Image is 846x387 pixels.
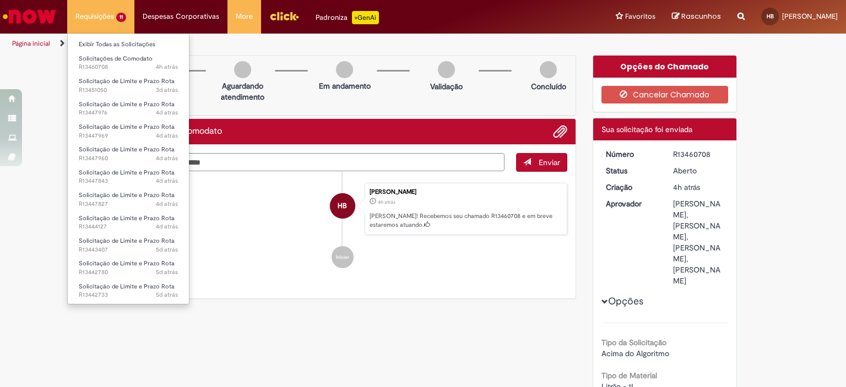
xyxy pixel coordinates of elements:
[378,199,395,205] span: 4h atrás
[598,182,665,193] dt: Criação
[156,222,178,231] span: 4d atrás
[156,108,178,117] time: 26/08/2025 11:51:53
[156,86,178,94] time: 27/08/2025 09:31:05
[598,149,665,160] dt: Número
[156,200,178,208] span: 4d atrás
[438,61,455,78] img: img-circle-grey.png
[516,153,567,172] button: Enviar
[156,63,178,71] span: 4h atrás
[79,237,175,245] span: Solicitação de Limite e Prazo Rota
[531,81,566,92] p: Concluído
[601,370,657,380] b: Tipo de Material
[330,193,355,219] div: Helen Tomaz Da Silva Brito
[68,235,189,255] a: Aberto R13443407 : Solicitação de Limite e Prazo Rota
[79,63,178,72] span: R13460708
[156,268,178,276] span: 5d atrás
[68,167,189,187] a: Aberto R13447843 : Solicitação de Limite e Prazo Rota
[79,282,175,291] span: Solicitação de Limite e Prazo Rota
[118,172,567,280] ul: Histórico de tíquete
[79,100,175,108] span: Solicitação de Limite e Prazo Rota
[316,11,379,24] div: Padroniza
[672,12,721,22] a: Rascunhos
[216,80,269,102] p: Aguardando atendimento
[79,268,178,277] span: R13442780
[370,212,561,229] p: [PERSON_NAME]! Recebemos seu chamado R13460708 e em breve estaremos atuando.
[430,81,463,92] p: Validação
[156,291,178,299] span: 5d atrás
[156,246,178,254] span: 5d atrás
[156,154,178,162] time: 26/08/2025 11:49:10
[68,144,189,164] a: Aberto R13447960 : Solicitação de Limite e Prazo Rota
[156,86,178,94] span: 3d atrás
[79,246,178,254] span: R13443407
[68,121,189,141] a: Aberto R13447969 : Solicitação de Limite e Prazo Rota
[156,132,178,140] time: 26/08/2025 11:50:45
[336,61,353,78] img: img-circle-grey.png
[79,132,178,140] span: R13447969
[673,182,700,192] span: 4h atrás
[68,75,189,96] a: Aberto R13451050 : Solicitação de Limite e Prazo Rota
[79,291,178,299] span: R13442733
[156,177,178,185] span: 4d atrás
[75,11,114,22] span: Requisições
[79,214,175,222] span: Solicitação de Limite e Prazo Rota
[156,63,178,71] time: 29/08/2025 08:19:38
[79,54,153,63] span: Solicitações de Comodato
[67,33,189,304] ul: Requisições
[673,198,724,286] div: [PERSON_NAME], [PERSON_NAME], [PERSON_NAME], [PERSON_NAME]
[156,222,178,231] time: 25/08/2025 12:51:15
[269,8,299,24] img: click_logo_yellow_360x200.png
[601,337,666,347] b: Tipo da Solicitação
[601,348,669,358] span: Acima do Algoritmo
[338,193,347,219] span: HB
[79,259,175,268] span: Solicitação de Limite e Prazo Rota
[156,108,178,117] span: 4d atrás
[673,165,724,176] div: Aberto
[767,13,774,20] span: HB
[79,177,178,186] span: R13447843
[236,11,253,22] span: More
[156,291,178,299] time: 25/08/2025 08:28:37
[601,124,692,134] span: Sua solicitação foi enviada
[68,258,189,278] a: Aberto R13442780 : Solicitação de Limite e Prazo Rota
[681,11,721,21] span: Rascunhos
[673,182,700,192] time: 29/08/2025 08:19:37
[539,157,560,167] span: Enviar
[156,246,178,254] time: 25/08/2025 10:32:25
[79,191,175,199] span: Solicitação de Limite e Prazo Rota
[79,108,178,117] span: R13447976
[68,99,189,119] a: Aberto R13447976 : Solicitação de Limite e Prazo Rota
[598,198,665,209] dt: Aprovador
[782,12,838,21] span: [PERSON_NAME]
[378,199,395,205] time: 29/08/2025 08:19:37
[156,177,178,185] time: 26/08/2025 11:33:33
[673,149,724,160] div: R13460708
[68,39,189,51] a: Exibir Todas as Solicitações
[601,86,729,103] button: Cancelar Chamado
[79,77,175,85] span: Solicitação de Limite e Prazo Rota
[68,53,189,73] a: Aberto R13460708 : Solicitações de Comodato
[8,34,556,54] ul: Trilhas de página
[352,11,379,24] p: +GenAi
[156,154,178,162] span: 4d atrás
[1,6,58,28] img: ServiceNow
[156,200,178,208] time: 26/08/2025 11:30:53
[156,268,178,276] time: 25/08/2025 08:38:49
[79,123,175,131] span: Solicitação de Limite e Prazo Rota
[12,39,50,48] a: Página inicial
[79,145,175,154] span: Solicitação de Limite e Prazo Rota
[79,168,175,177] span: Solicitação de Limite e Prazo Rota
[79,222,178,231] span: R13444127
[598,165,665,176] dt: Status
[79,154,178,163] span: R13447960
[625,11,655,22] span: Favoritos
[79,200,178,209] span: R13447827
[553,124,567,139] button: Adicionar anexos
[673,182,724,193] div: 29/08/2025 08:19:37
[116,13,126,22] span: 11
[68,281,189,301] a: Aberto R13442733 : Solicitação de Limite e Prazo Rota
[593,56,737,78] div: Opções do Chamado
[370,189,561,195] div: [PERSON_NAME]
[118,153,505,172] textarea: Digite sua mensagem aqui...
[68,212,189,233] a: Aberto R13444127 : Solicitação de Limite e Prazo Rota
